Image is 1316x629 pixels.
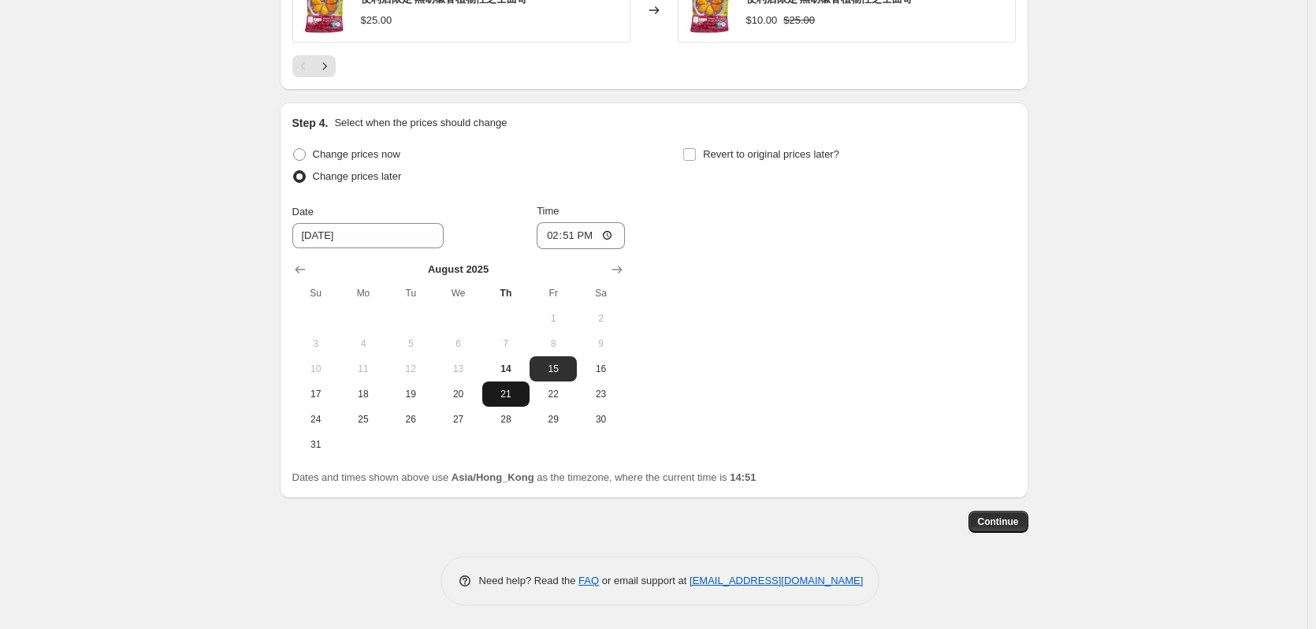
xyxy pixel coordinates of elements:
span: 14 [489,363,523,375]
button: Tuesday August 12 2025 [387,356,434,381]
button: Sunday August 31 2025 [292,432,340,457]
button: Show next month, September 2025 [606,259,628,281]
button: Monday August 18 2025 [340,381,387,407]
th: Thursday [482,281,530,306]
button: Saturday August 9 2025 [577,331,624,356]
span: 5 [393,337,428,350]
span: 2 [583,312,618,325]
button: Saturday August 2 2025 [577,306,624,331]
span: Revert to original prices later? [703,148,839,160]
button: Friday August 8 2025 [530,331,577,356]
button: Monday August 4 2025 [340,331,387,356]
button: Thursday August 28 2025 [482,407,530,432]
span: 18 [346,388,381,400]
th: Monday [340,281,387,306]
button: Tuesday August 5 2025 [387,331,434,356]
span: 3 [299,337,333,350]
button: Tuesday August 26 2025 [387,407,434,432]
button: Sunday August 17 2025 [292,381,340,407]
span: Fr [536,287,571,300]
a: [EMAIL_ADDRESS][DOMAIN_NAME] [690,575,863,586]
button: Saturday August 16 2025 [577,356,624,381]
span: Su [299,287,333,300]
span: 30 [583,413,618,426]
span: 31 [299,438,333,451]
span: 11 [346,363,381,375]
span: 26 [393,413,428,426]
button: Saturday August 23 2025 [577,381,624,407]
span: 13 [441,363,475,375]
span: 9 [583,337,618,350]
span: 17 [299,388,333,400]
span: Date [292,206,314,218]
b: 14:51 [730,471,756,483]
span: 23 [583,388,618,400]
button: Friday August 29 2025 [530,407,577,432]
input: 8/14/2025 [292,223,444,248]
a: FAQ [578,575,599,586]
button: Monday August 11 2025 [340,356,387,381]
button: Friday August 1 2025 [530,306,577,331]
button: Friday August 22 2025 [530,381,577,407]
span: 7 [489,337,523,350]
span: Time [537,205,559,217]
span: 28 [489,413,523,426]
button: Monday August 25 2025 [340,407,387,432]
button: Tuesday August 19 2025 [387,381,434,407]
th: Tuesday [387,281,434,306]
nav: Pagination [292,55,336,77]
span: Sa [583,287,618,300]
span: 24 [299,413,333,426]
button: Wednesday August 13 2025 [434,356,481,381]
span: 21 [489,388,523,400]
h2: Step 4. [292,115,329,131]
span: We [441,287,475,300]
button: Wednesday August 20 2025 [434,381,481,407]
span: 12 [393,363,428,375]
button: Sunday August 24 2025 [292,407,340,432]
span: 15 [536,363,571,375]
button: Next [314,55,336,77]
span: Continue [978,515,1019,528]
button: Today Thursday August 14 2025 [482,356,530,381]
span: 10 [299,363,333,375]
input: 12:00 [537,222,625,249]
span: or email support at [599,575,690,586]
button: Wednesday August 27 2025 [434,407,481,432]
b: Asia/Hong_Kong [452,471,534,483]
th: Wednesday [434,281,481,306]
span: 1 [536,312,571,325]
span: Need help? Read the [479,575,579,586]
span: 27 [441,413,475,426]
div: $10.00 [746,13,778,28]
th: Friday [530,281,577,306]
span: 8 [536,337,571,350]
button: Continue [968,511,1028,533]
span: 20 [441,388,475,400]
strike: $25.00 [783,13,815,28]
button: Saturday August 30 2025 [577,407,624,432]
div: $25.00 [361,13,392,28]
button: Sunday August 3 2025 [292,331,340,356]
span: Change prices later [313,170,402,182]
th: Saturday [577,281,624,306]
span: Tu [393,287,428,300]
span: Change prices now [313,148,400,160]
span: 4 [346,337,381,350]
button: Friday August 15 2025 [530,356,577,381]
th: Sunday [292,281,340,306]
span: Dates and times shown above use as the timezone, where the current time is [292,471,757,483]
span: 6 [441,337,475,350]
button: Sunday August 10 2025 [292,356,340,381]
span: Mo [346,287,381,300]
span: 29 [536,413,571,426]
button: Thursday August 7 2025 [482,331,530,356]
span: Th [489,287,523,300]
span: 25 [346,413,381,426]
span: 16 [583,363,618,375]
p: Select when the prices should change [334,115,507,131]
button: Show previous month, July 2025 [289,259,311,281]
button: Wednesday August 6 2025 [434,331,481,356]
span: 19 [393,388,428,400]
button: Thursday August 21 2025 [482,381,530,407]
